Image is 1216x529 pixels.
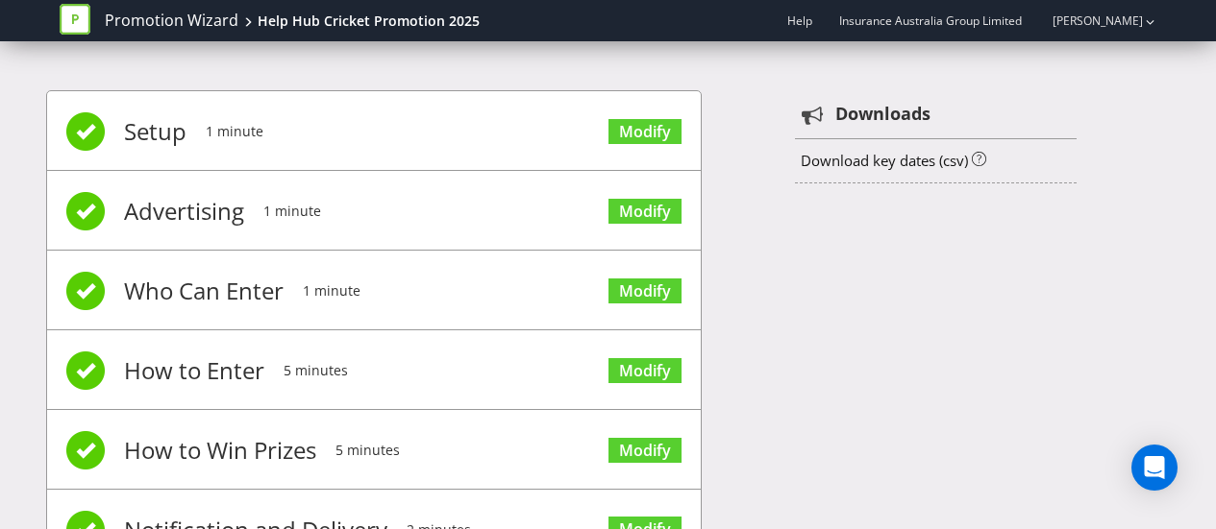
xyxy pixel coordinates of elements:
span: How to Enter [124,332,264,409]
a: Modify [608,119,682,145]
span: Advertising [124,173,244,250]
a: Modify [608,199,682,225]
span: Who Can Enter [124,252,284,329]
span: 1 minute [206,93,263,170]
span: 5 minutes [284,332,348,409]
span: Setup [124,93,186,170]
span: 1 minute [303,252,360,329]
a: Download key dates (csv) [801,151,968,170]
span: 1 minute [263,173,321,250]
span: Insurance Australia Group Limited [839,12,1022,29]
a: Help [787,12,812,29]
a: Promotion Wizard [105,10,238,32]
div: Help Hub Cricket Promotion 2025 [258,12,480,31]
a: Modify [608,358,682,384]
div: Open Intercom Messenger [1131,445,1178,491]
span: How to Win Prizes [124,412,316,489]
strong: Downloads [835,102,931,127]
tspan:  [802,105,824,126]
span: 5 minutes [335,412,400,489]
a: [PERSON_NAME] [1033,12,1143,29]
a: Modify [608,438,682,464]
a: Modify [608,278,682,304]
